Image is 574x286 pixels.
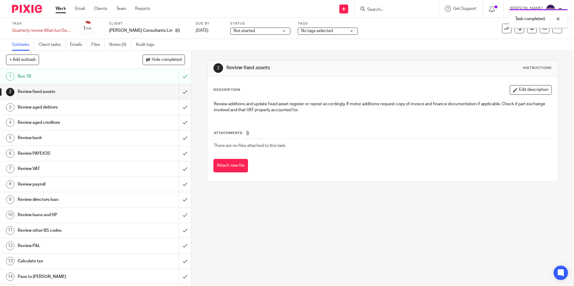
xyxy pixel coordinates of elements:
p: [PERSON_NAME] Consultants Limited [109,28,172,34]
div: 1 [6,72,14,81]
h1: Review aged creditors [18,118,121,127]
a: Notes (0) [109,39,131,51]
button: Hide completed [143,55,185,65]
div: 1 [83,25,91,32]
div: 12 [6,242,14,250]
h1: Review P&L [18,241,121,250]
h1: Review other BS codes [18,226,121,235]
span: Attachments [214,131,243,135]
a: Emails [70,39,87,51]
div: 10 [6,211,14,219]
label: Task [12,21,72,26]
img: Pixie [12,5,42,13]
div: 8 [6,180,14,189]
span: Not started [234,29,255,33]
span: [DATE] [196,28,208,33]
p: Description [213,88,240,92]
a: Client tasks [39,39,65,51]
p: Task completed. [515,16,545,22]
div: 7 [6,165,14,173]
h1: Review aged debtors [18,103,121,112]
h1: Run TB [18,72,121,81]
h1: Review directors loan [18,195,121,204]
label: Due by [196,21,223,26]
small: /14 [86,27,91,30]
div: 9 [6,195,14,204]
p: Review additions and update fixed asset register or repost accordingly. If motor additions reques... [214,101,551,113]
div: 5 [6,134,14,142]
div: 13 [6,257,14,265]
h1: Review bank [18,133,121,142]
a: Files [91,39,105,51]
h1: Review VAT [18,164,121,173]
a: Email [75,6,85,12]
span: There are no files attached to this task. [214,144,286,148]
div: 11 [6,226,14,235]
h1: Review payroll [18,180,121,189]
div: 3 [6,103,14,112]
div: 4 [6,118,14,127]
label: Client [109,21,188,26]
h1: Calculate tax [18,257,121,266]
h1: Review fixed assets [226,65,395,71]
button: Attach new file [213,159,248,172]
h1: Review PAYE/CIS [18,149,121,158]
a: Reports [135,6,150,12]
a: Work [56,6,66,12]
a: Team [116,6,126,12]
span: Hide completed [152,58,182,62]
div: 2 [6,88,14,96]
div: 6 [6,149,14,158]
div: 2 [213,63,223,73]
div: Instructions [523,66,552,70]
a: Subtasks [12,39,34,51]
h1: Pass to [PERSON_NAME] [18,272,121,281]
h1: Review loans and HP [18,210,121,219]
div: Quarterly review (Mar/Jun/Sep/Dec Year end) [12,28,72,34]
div: 14 [6,273,14,281]
span: No tags selected [301,29,333,33]
a: Clients [94,6,107,12]
button: Edit description [510,85,552,95]
h1: Review fixed assets [18,87,121,96]
button: + Add subtask [6,55,39,65]
img: svg%3E [546,4,555,14]
label: Status [230,21,290,26]
a: Audit logs [136,39,159,51]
